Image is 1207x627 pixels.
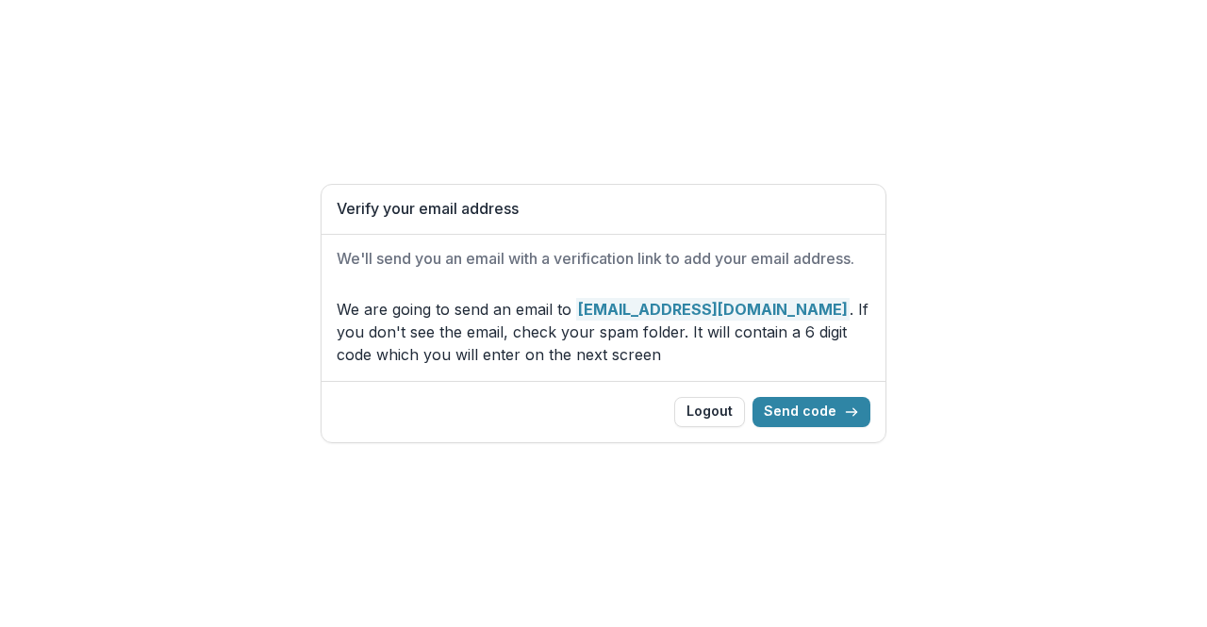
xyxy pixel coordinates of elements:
p: We are going to send an email to . If you don't see the email, check your spam folder. It will co... [337,298,870,366]
strong: [EMAIL_ADDRESS][DOMAIN_NAME] [576,298,850,321]
h1: Verify your email address [337,200,870,218]
h2: We'll send you an email with a verification link to add your email address. [337,250,870,268]
button: Send code [752,397,870,427]
button: Logout [674,397,745,427]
